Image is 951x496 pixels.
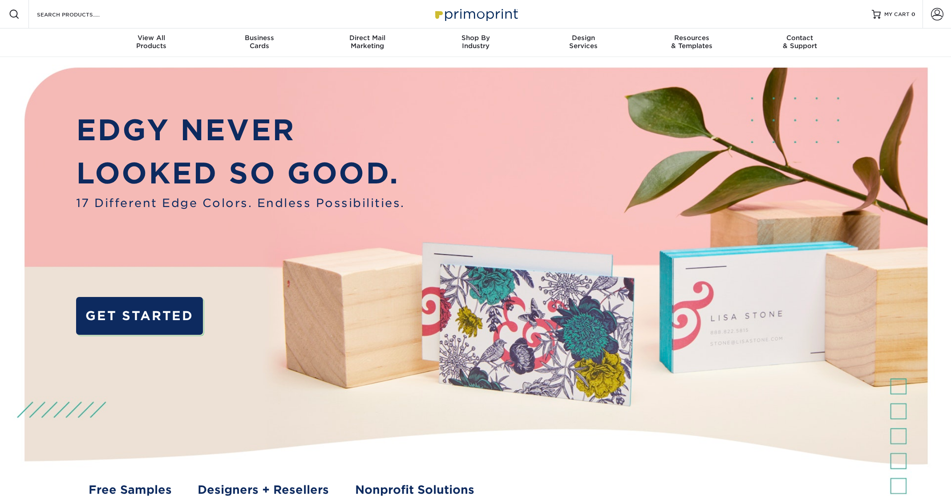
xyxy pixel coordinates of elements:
[205,34,313,42] span: Business
[313,34,421,50] div: Marketing
[97,34,206,42] span: View All
[76,297,203,334] a: GET STARTED
[76,195,405,211] span: 17 Different Edge Colors. Endless Possibilities.
[746,28,854,57] a: Contact& Support
[421,34,530,42] span: Shop By
[205,28,313,57] a: BusinessCards
[638,28,746,57] a: Resources& Templates
[884,11,910,18] span: MY CART
[97,34,206,50] div: Products
[530,34,638,50] div: Services
[76,109,405,151] p: EDGY NEVER
[530,34,638,42] span: Design
[313,34,421,42] span: Direct Mail
[746,34,854,42] span: Contact
[530,28,638,57] a: DesignServices
[911,11,915,17] span: 0
[313,28,421,57] a: Direct MailMarketing
[97,28,206,57] a: View AllProducts
[431,4,520,24] img: Primoprint
[421,34,530,50] div: Industry
[638,34,746,50] div: & Templates
[76,152,405,195] p: LOOKED SO GOOD.
[36,9,123,20] input: SEARCH PRODUCTS.....
[746,34,854,50] div: & Support
[421,28,530,57] a: Shop ByIndustry
[205,34,313,50] div: Cards
[638,34,746,42] span: Resources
